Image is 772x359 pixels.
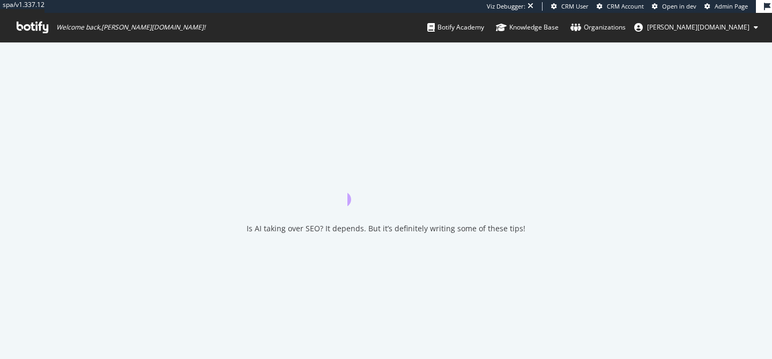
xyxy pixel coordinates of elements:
span: Welcome back, [PERSON_NAME][DOMAIN_NAME] ! [56,23,205,32]
div: Organizations [570,22,626,33]
span: Admin Page [715,2,748,10]
a: Admin Page [704,2,748,11]
div: animation [347,167,425,206]
div: Botify Academy [427,22,484,33]
a: CRM Account [597,2,644,11]
a: Open in dev [652,2,696,11]
span: CRM User [561,2,589,10]
div: Knowledge Base [496,22,559,33]
div: Is AI taking over SEO? It depends. But it’s definitely writing some of these tips! [247,223,525,234]
button: [PERSON_NAME][DOMAIN_NAME] [626,19,767,36]
a: Organizations [570,13,626,42]
div: Viz Debugger: [487,2,525,11]
a: CRM User [551,2,589,11]
a: Knowledge Base [496,13,559,42]
span: jenny.ren [647,23,749,32]
a: Botify Academy [427,13,484,42]
span: CRM Account [607,2,644,10]
span: Open in dev [662,2,696,10]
